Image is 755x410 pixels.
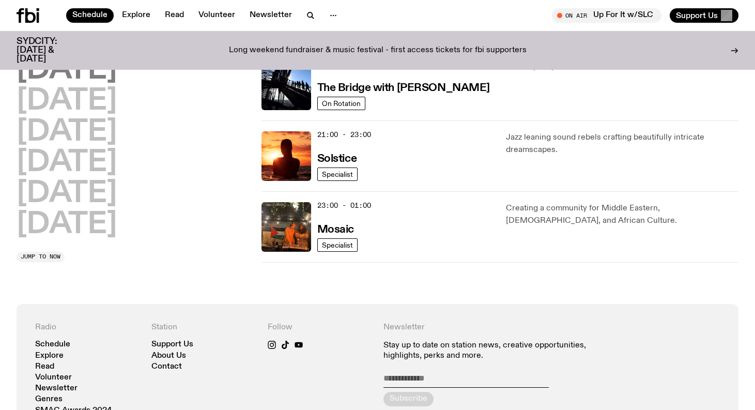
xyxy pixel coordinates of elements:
[35,385,78,392] a: Newsletter
[317,168,358,181] a: Specialist
[17,210,117,239] button: [DATE]
[383,341,604,360] p: Stay up to date on station news, creative opportunities, highlights, perks and more.
[151,341,193,348] a: Support Us
[317,154,357,164] h3: Solstice
[676,11,718,20] span: Support Us
[383,392,434,406] button: Subscribe
[268,323,372,332] h4: Follow
[17,118,117,147] button: [DATE]
[35,363,54,371] a: Read
[35,341,70,348] a: Schedule
[229,46,527,55] p: Long weekend fundraiser & music festival - first access tickets for fbi supporters
[21,254,60,260] span: Jump to now
[317,222,354,235] a: Mosaic
[151,363,182,371] a: Contact
[17,149,117,178] button: [DATE]
[322,241,353,249] span: Specialist
[35,374,72,382] a: Volunteer
[317,224,354,235] h3: Mosaic
[17,87,117,116] button: [DATE]
[35,396,63,403] a: Genres
[317,201,371,210] span: 23:00 - 01:00
[317,151,357,164] a: Solstice
[552,8,661,23] button: On AirUp For It w/SLC
[116,8,157,23] a: Explore
[261,131,311,181] img: A girl standing in the ocean as waist level, staring into the rise of the sun.
[317,238,358,252] a: Specialist
[17,37,83,64] h3: SYDCITY: [DATE] & [DATE]
[506,202,738,227] p: Creating a community for Middle Eastern, [DEMOGRAPHIC_DATA], and African Culture.
[383,323,604,332] h4: Newsletter
[317,81,490,94] a: The Bridge with [PERSON_NAME]
[66,8,114,23] a: Schedule
[151,323,255,332] h4: Station
[159,8,190,23] a: Read
[17,179,117,208] button: [DATE]
[670,8,738,23] button: Support Us
[506,131,738,156] p: Jazz leaning sound rebels crafting beautifully intricate dreamscapes.
[317,83,490,94] h3: The Bridge with [PERSON_NAME]
[151,352,186,360] a: About Us
[322,170,353,178] span: Specialist
[261,60,311,110] img: People climb Sydney's Harbour Bridge
[243,8,298,23] a: Newsletter
[192,8,241,23] a: Volunteer
[322,99,361,107] span: On Rotation
[317,130,371,140] span: 21:00 - 23:00
[317,97,365,110] a: On Rotation
[35,323,139,332] h4: Radio
[17,56,117,85] button: [DATE]
[261,202,311,252] img: Tommy and Jono Playing at a fundraiser for Palestine
[35,352,64,360] a: Explore
[17,252,65,262] button: Jump to now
